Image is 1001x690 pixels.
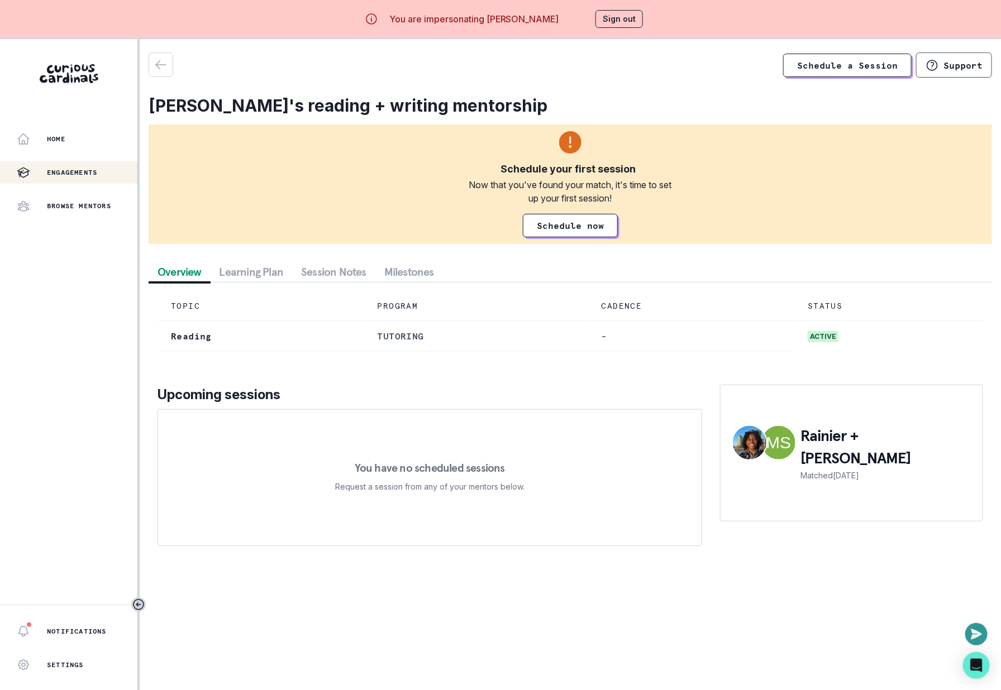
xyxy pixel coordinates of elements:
a: Schedule now [523,214,618,237]
div: Now that you've found your match, it's time to set up your first session! [463,178,678,205]
p: You have no scheduled sessions [355,462,505,473]
div: Schedule your first session [500,162,636,176]
button: Sign out [595,10,643,28]
p: Support [943,60,983,71]
p: Rainier + [PERSON_NAME] [801,425,971,469]
p: Request a session from any of your mentors below. [335,480,525,493]
p: Engagements [47,168,97,177]
span: active [808,331,838,342]
h2: [PERSON_NAME]'s reading + writing mentorship [149,95,992,116]
td: - [588,321,795,351]
p: Settings [47,660,84,669]
img: Rainier Harris [733,426,766,459]
td: TOPIC [158,291,364,321]
td: Reading [158,321,364,351]
td: CADENCE [588,291,795,321]
button: Session Notes [292,262,375,282]
p: Notifications [47,627,107,636]
img: Magnus Speyer [762,426,795,459]
p: Matched [DATE] [801,469,971,481]
p: Home [47,135,65,143]
button: Milestones [375,262,443,282]
div: Open Intercom Messenger [963,652,990,679]
td: STATUS [794,291,983,321]
img: Curious Cardinals Logo [40,64,98,83]
button: Learning Plan [211,262,293,282]
p: Upcoming sessions [158,385,702,405]
a: Schedule a Session [783,54,912,77]
button: Open or close messaging widget [965,623,988,645]
button: Overview [149,262,211,282]
button: Support [916,52,992,78]
td: tutoring [364,321,588,351]
p: You are impersonating [PERSON_NAME] [389,12,559,26]
td: PROGRAM [364,291,588,321]
p: Browse Mentors [47,202,111,210]
button: Toggle sidebar [131,597,146,612]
